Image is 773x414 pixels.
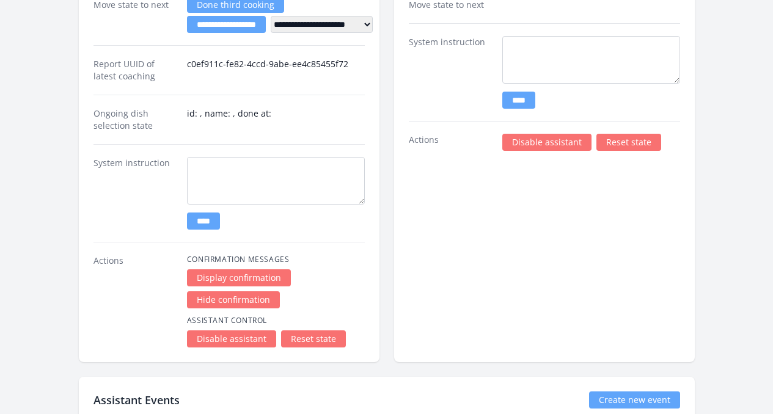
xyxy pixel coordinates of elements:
a: Hide confirmation [187,291,280,308]
a: Reset state [281,330,346,347]
dd: c0ef911c-fe82-4ccd-9abe-ee4c85455f72 [187,58,365,82]
a: Display confirmation [187,269,291,286]
a: Disable assistant [187,330,276,347]
dt: Actions [93,255,177,347]
dt: Ongoing dish selection state [93,107,177,132]
h4: Confirmation Messages [187,255,365,264]
a: Create new event [589,391,680,409]
dd: id: , name: , done at: [187,107,365,132]
dt: Actions [409,134,493,151]
a: Reset state [596,134,661,151]
dt: System instruction [409,36,493,109]
dt: System instruction [93,157,177,230]
dt: Report UUID of latest coaching [93,58,177,82]
a: Disable assistant [502,134,592,151]
h2: Assistant Events [93,391,180,409]
h4: Assistant Control [187,316,365,325]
